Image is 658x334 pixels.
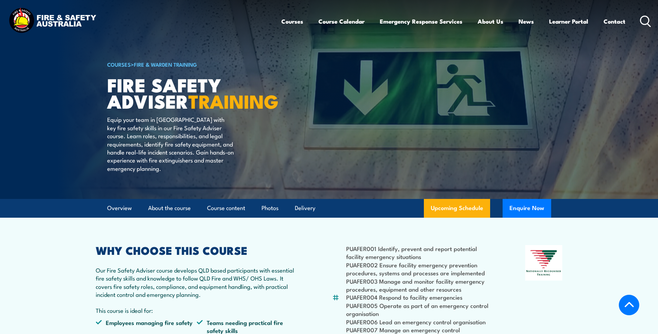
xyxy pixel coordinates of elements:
[346,293,492,301] li: PUAFER004 Respond to facility emergencies
[281,12,303,31] a: Courses
[346,318,492,326] li: PUAFER006 Lead an emergency control organisation
[318,12,365,31] a: Course Calendar
[346,261,492,277] li: PUAFER002 Ensure facility emergency prevention procedures, systems and processes are implemented
[96,306,298,314] p: This course is ideal for:
[503,199,551,218] button: Enquire Now
[346,277,492,293] li: PUAFER003 Manage and monitor facility emergency procedures, equipment and other resources
[295,199,315,217] a: Delivery
[380,12,462,31] a: Emergency Response Services
[424,199,490,218] a: Upcoming Schedule
[519,12,534,31] a: News
[207,199,245,217] a: Course content
[188,86,279,115] strong: TRAINING
[107,115,234,172] p: Equip your team in [GEOGRAPHIC_DATA] with key fire safety skills in our Fire Safety Adviser cours...
[107,199,132,217] a: Overview
[262,199,279,217] a: Photos
[346,301,492,318] li: PUAFER005 Operate as part of an emergency control organisation
[604,12,625,31] a: Contact
[478,12,503,31] a: About Us
[134,60,197,68] a: Fire & Warden Training
[107,60,131,68] a: COURSES
[549,12,588,31] a: Learner Portal
[148,199,191,217] a: About the course
[96,266,298,299] p: Our Fire Safety Adviser course develops QLD based participants with essential fire safety skills ...
[96,245,298,255] h2: WHY CHOOSE THIS COURSE
[346,244,492,261] li: PUAFER001 Identify, prevent and report potential facility emergency situations
[525,245,563,281] img: Nationally Recognised Training logo.
[107,60,279,68] h6: >
[107,76,279,109] h1: FIRE SAFETY ADVISER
